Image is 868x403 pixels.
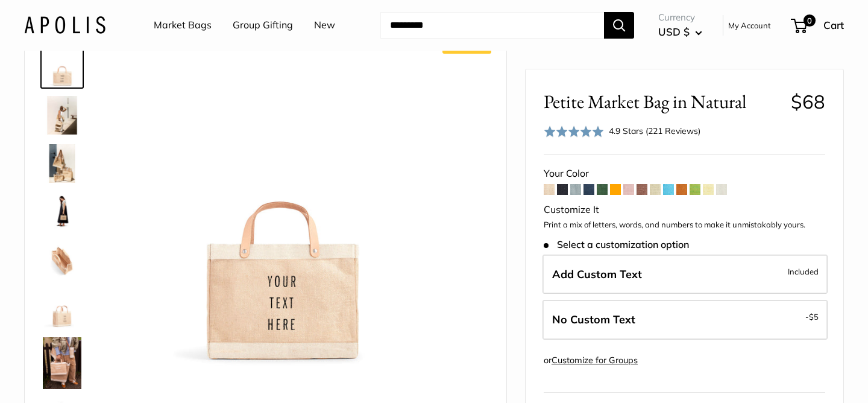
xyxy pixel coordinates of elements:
[804,14,816,27] span: 0
[43,289,81,328] img: Petite Market Bag in Natural
[823,19,844,31] span: Cart
[658,9,702,26] span: Currency
[552,354,638,365] a: Customize for Groups
[792,16,844,35] a: 0 Cart
[544,219,825,231] p: Print a mix of letters, words, and numbers to make it unmistakably yours.
[233,16,293,34] a: Group Gifting
[24,16,105,34] img: Apolis
[728,18,771,33] a: My Account
[40,190,84,233] a: Petite Market Bag in Natural
[43,241,81,279] img: description_Spacious inner area with room for everything.
[544,201,825,219] div: Customize It
[658,25,690,38] span: USD $
[604,12,634,39] button: Search
[809,312,819,322] span: $5
[43,96,81,135] img: description_Effortless style that elevates every moment
[43,192,81,231] img: Petite Market Bag in Natural
[544,90,782,113] span: Petite Market Bag in Natural
[43,48,81,86] img: Petite Market Bag in Natural
[40,287,84,330] a: Petite Market Bag in Natural
[609,124,700,138] div: 4.9 Stars (221 Reviews)
[805,309,819,324] span: -
[380,12,604,39] input: Search...
[43,337,81,389] img: Petite Market Bag in Natural
[40,142,84,185] a: description_The Original Market bag in its 4 native styles
[314,16,335,34] a: New
[542,300,828,340] label: Leave Blank
[791,90,825,113] span: $68
[544,238,689,250] span: Select a customization option
[544,122,700,140] div: 4.9 Stars (221 Reviews)
[40,238,84,282] a: description_Spacious inner area with room for everything.
[788,264,819,278] span: Included
[40,45,84,89] a: Petite Market Bag in Natural
[552,267,642,281] span: Add Custom Text
[552,313,635,326] span: No Custom Text
[40,335,84,392] a: Petite Market Bag in Natural
[43,144,81,183] img: description_The Original Market bag in its 4 native styles
[154,16,212,34] a: Market Bags
[544,165,825,183] div: Your Color
[121,48,439,366] img: Petite Market Bag in Natural
[658,22,702,42] button: USD $
[542,254,828,294] label: Add Custom Text
[544,352,638,368] div: or
[40,94,84,137] a: description_Effortless style that elevates every moment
